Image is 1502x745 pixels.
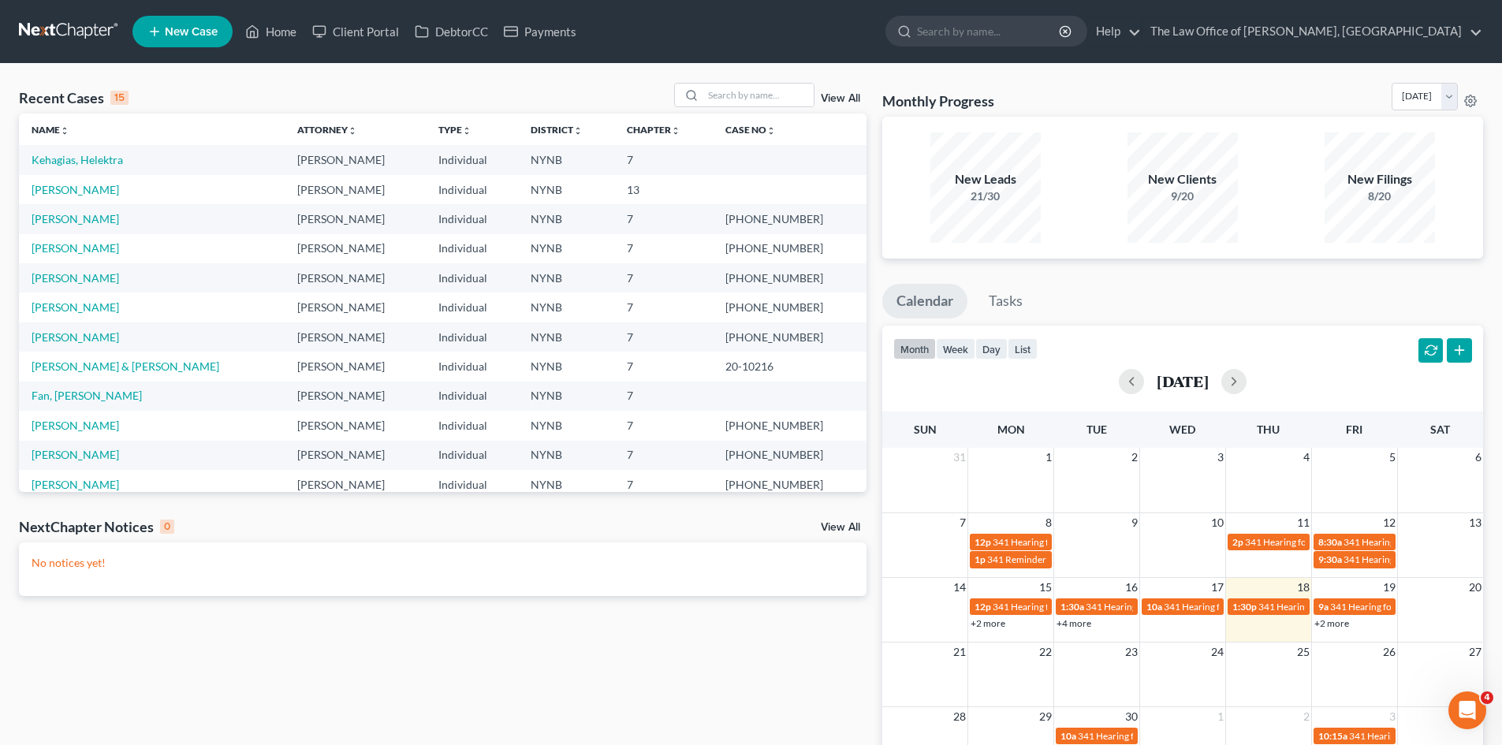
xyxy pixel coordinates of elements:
[1344,553,1485,565] span: 341 Hearing for [PERSON_NAME]
[1142,17,1482,46] a: The Law Office of [PERSON_NAME], [GEOGRAPHIC_DATA]
[1318,601,1329,613] span: 9a
[1318,536,1342,548] span: 8:30a
[285,234,426,263] td: [PERSON_NAME]
[821,522,860,533] a: View All
[1448,691,1486,729] iframe: Intercom live chat
[32,153,123,166] a: Kehagias, Helektra
[32,359,219,373] a: [PERSON_NAME] & [PERSON_NAME]
[1130,448,1139,467] span: 2
[614,263,713,292] td: 7
[713,234,867,263] td: [PHONE_NUMBER]
[975,553,986,565] span: 1p
[1146,601,1162,613] span: 10a
[1318,730,1347,742] span: 10:15a
[614,322,713,352] td: 7
[32,448,119,461] a: [PERSON_NAME]
[713,441,867,470] td: [PHONE_NUMBER]
[518,145,614,174] td: NYNB
[1381,643,1397,661] span: 26
[1127,188,1238,204] div: 9/20
[614,441,713,470] td: 7
[766,126,776,136] i: unfold_more
[1325,188,1435,204] div: 8/20
[1038,643,1053,661] span: 22
[614,292,713,322] td: 7
[426,234,518,263] td: Individual
[531,124,583,136] a: Districtunfold_more
[614,352,713,381] td: 7
[1209,578,1225,597] span: 17
[462,126,471,136] i: unfold_more
[725,124,776,136] a: Case Nounfold_more
[19,517,174,536] div: NextChapter Notices
[1474,448,1483,467] span: 6
[713,204,867,233] td: [PHONE_NUMBER]
[987,553,1136,565] span: 341 Reminder for [PERSON_NAME]
[426,204,518,233] td: Individual
[1314,617,1349,629] a: +2 more
[1124,578,1139,597] span: 16
[426,470,518,499] td: Individual
[1216,448,1225,467] span: 3
[1044,513,1053,532] span: 8
[285,470,426,499] td: [PERSON_NAME]
[713,411,867,440] td: [PHONE_NUMBER]
[32,271,119,285] a: [PERSON_NAME]
[1381,578,1397,597] span: 19
[614,470,713,499] td: 7
[60,126,69,136] i: unfold_more
[671,126,680,136] i: unfold_more
[426,441,518,470] td: Individual
[518,441,614,470] td: NYNB
[1060,730,1076,742] span: 10a
[165,26,218,38] span: New Case
[1078,730,1219,742] span: 341 Hearing for [PERSON_NAME]
[975,338,1008,359] button: day
[1467,578,1483,597] span: 20
[1467,513,1483,532] span: 13
[1318,553,1342,565] span: 9:30a
[614,175,713,204] td: 13
[1086,423,1107,436] span: Tue
[627,124,680,136] a: Chapterunfold_more
[1295,578,1311,597] span: 18
[285,382,426,411] td: [PERSON_NAME]
[32,124,69,136] a: Nameunfold_more
[426,292,518,322] td: Individual
[285,352,426,381] td: [PERSON_NAME]
[1124,643,1139,661] span: 23
[1295,643,1311,661] span: 25
[285,263,426,292] td: [PERSON_NAME]
[573,126,583,136] i: unfold_more
[713,263,867,292] td: [PHONE_NUMBER]
[958,513,967,532] span: 7
[614,411,713,440] td: 7
[936,338,975,359] button: week
[32,183,119,196] a: [PERSON_NAME]
[1467,643,1483,661] span: 27
[426,263,518,292] td: Individual
[1388,707,1397,726] span: 3
[518,234,614,263] td: NYNB
[1088,17,1141,46] a: Help
[1044,448,1053,467] span: 1
[407,17,496,46] a: DebtorCC
[713,322,867,352] td: [PHONE_NUMBER]
[518,411,614,440] td: NYNB
[426,411,518,440] td: Individual
[1481,691,1493,704] span: 4
[1124,707,1139,726] span: 30
[297,124,357,136] a: Attorneyunfold_more
[882,284,967,318] a: Calendar
[1388,448,1397,467] span: 5
[426,145,518,174] td: Individual
[893,338,936,359] button: month
[1232,536,1243,548] span: 2p
[1127,170,1238,188] div: New Clients
[32,241,119,255] a: [PERSON_NAME]
[518,292,614,322] td: NYNB
[426,352,518,381] td: Individual
[1302,448,1311,467] span: 4
[614,204,713,233] td: 7
[1038,578,1053,597] span: 15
